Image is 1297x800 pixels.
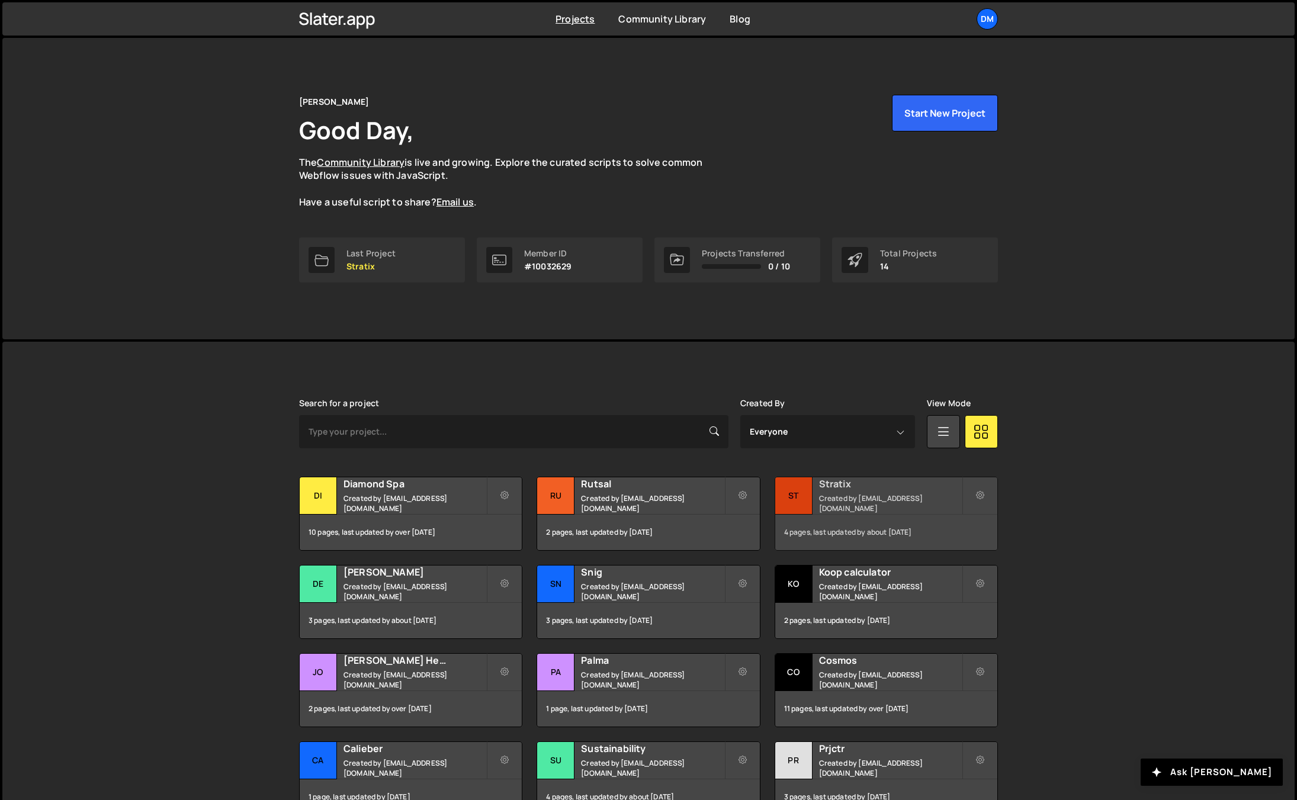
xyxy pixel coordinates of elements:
a: St Stratix Created by [EMAIL_ADDRESS][DOMAIN_NAME] 4 pages, last updated by about [DATE] [775,477,998,551]
div: 2 pages, last updated by over [DATE] [300,691,522,727]
a: Ru Rutsal Created by [EMAIL_ADDRESS][DOMAIN_NAME] 2 pages, last updated by [DATE] [537,477,760,551]
div: Su [537,742,574,779]
div: Ru [537,477,574,515]
div: Pa [537,654,574,691]
label: Search for a project [299,399,379,408]
h2: Sustainability [581,742,724,755]
div: 4 pages, last updated by about [DATE] [775,515,997,550]
small: Created by [EMAIL_ADDRESS][DOMAIN_NAME] [581,670,724,690]
small: Created by [EMAIL_ADDRESS][DOMAIN_NAME] [581,758,724,778]
a: Dm [977,8,998,30]
input: Type your project... [299,415,728,448]
a: Blog [730,12,750,25]
div: Last Project [346,249,396,258]
button: Ask [PERSON_NAME] [1141,759,1283,786]
h2: Stratix [819,477,962,490]
div: 11 pages, last updated by over [DATE] [775,691,997,727]
small: Created by [EMAIL_ADDRESS][DOMAIN_NAME] [343,581,486,602]
small: Created by [EMAIL_ADDRESS][DOMAIN_NAME] [581,493,724,513]
small: Created by [EMAIL_ADDRESS][DOMAIN_NAME] [819,581,962,602]
div: 1 page, last updated by [DATE] [537,691,759,727]
h2: Rutsal [581,477,724,490]
div: Projects Transferred [702,249,790,258]
a: Pa Palma Created by [EMAIL_ADDRESS][DOMAIN_NAME] 1 page, last updated by [DATE] [537,653,760,727]
h2: Koop calculator [819,566,962,579]
small: Created by [EMAIL_ADDRESS][DOMAIN_NAME] [343,758,486,778]
small: Created by [EMAIL_ADDRESS][DOMAIN_NAME] [343,493,486,513]
div: St [775,477,813,515]
a: Di Diamond Spa Created by [EMAIL_ADDRESS][DOMAIN_NAME] 10 pages, last updated by over [DATE] [299,477,522,551]
h2: Snig [581,566,724,579]
a: Projects [556,12,595,25]
div: 3 pages, last updated by about [DATE] [300,603,522,638]
h2: Cosmos [819,654,962,667]
div: Total Projects [880,249,937,258]
a: Email us [436,195,474,208]
button: Start New Project [892,95,998,131]
a: Co Cosmos Created by [EMAIL_ADDRESS][DOMAIN_NAME] 11 pages, last updated by over [DATE] [775,653,998,727]
div: 10 pages, last updated by over [DATE] [300,515,522,550]
h2: Calieber [343,742,486,755]
small: Created by [EMAIL_ADDRESS][DOMAIN_NAME] [343,670,486,690]
a: Community Library [618,12,706,25]
div: Ca [300,742,337,779]
a: Jo [PERSON_NAME] Health Created by [EMAIL_ADDRESS][DOMAIN_NAME] 2 pages, last updated by over [DATE] [299,653,522,727]
a: De [PERSON_NAME] Created by [EMAIL_ADDRESS][DOMAIN_NAME] 3 pages, last updated by about [DATE] [299,565,522,639]
h2: [PERSON_NAME] [343,566,486,579]
h2: Palma [581,654,724,667]
div: 3 pages, last updated by [DATE] [537,603,759,638]
div: Ko [775,566,813,603]
div: Di [300,477,337,515]
label: View Mode [927,399,971,408]
div: Sn [537,566,574,603]
p: Stratix [346,262,396,271]
small: Created by [EMAIL_ADDRESS][DOMAIN_NAME] [819,670,962,690]
a: Ko Koop calculator Created by [EMAIL_ADDRESS][DOMAIN_NAME] 2 pages, last updated by [DATE] [775,565,998,639]
p: The is live and growing. Explore the curated scripts to solve common Webflow issues with JavaScri... [299,156,725,209]
div: Member ID [524,249,572,258]
a: Sn Snig Created by [EMAIL_ADDRESS][DOMAIN_NAME] 3 pages, last updated by [DATE] [537,565,760,639]
small: Created by [EMAIL_ADDRESS][DOMAIN_NAME] [819,758,962,778]
label: Created By [740,399,785,408]
a: Last Project Stratix [299,237,465,282]
div: 2 pages, last updated by [DATE] [775,603,997,638]
a: Community Library [317,156,404,169]
small: Created by [EMAIL_ADDRESS][DOMAIN_NAME] [819,493,962,513]
div: [PERSON_NAME] [299,95,369,109]
div: Co [775,654,813,691]
small: Created by [EMAIL_ADDRESS][DOMAIN_NAME] [581,581,724,602]
div: Jo [300,654,337,691]
h2: Prjctr [819,742,962,755]
h2: Diamond Spa [343,477,486,490]
div: Pr [775,742,813,779]
p: #10032629 [524,262,572,271]
div: 2 pages, last updated by [DATE] [537,515,759,550]
h2: [PERSON_NAME] Health [343,654,486,667]
p: 14 [880,262,937,271]
span: 0 / 10 [768,262,790,271]
h1: Good Day, [299,114,414,146]
div: De [300,566,337,603]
